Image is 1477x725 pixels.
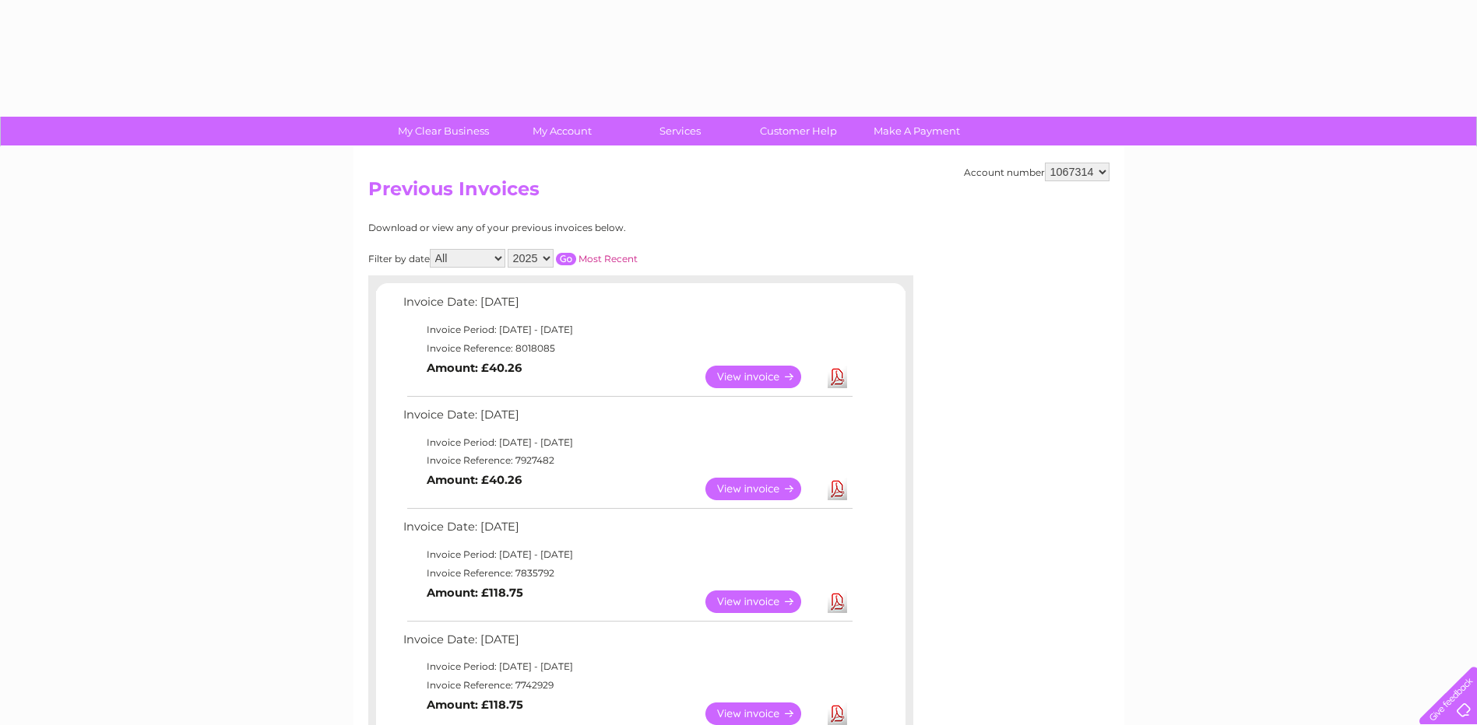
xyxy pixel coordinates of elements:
[828,702,847,725] a: Download
[964,163,1110,181] div: Account number
[498,117,626,145] a: My Account
[399,292,855,320] td: Invoice Date: [DATE]
[368,249,777,268] div: Filter by date
[399,629,855,658] td: Invoice Date: [DATE]
[399,545,855,564] td: Invoice Period: [DATE] - [DATE]
[578,253,638,264] a: Most Recent
[705,366,820,388] a: View
[399,564,855,583] td: Invoice Reference: 7835792
[705,590,820,613] a: View
[734,117,863,145] a: Customer Help
[705,478,820,500] a: View
[399,405,855,433] td: Invoice Date: [DATE]
[399,433,855,452] td: Invoice Period: [DATE] - [DATE]
[368,222,777,233] div: Download or view any of your previous invoices below.
[399,657,855,676] td: Invoice Period: [DATE] - [DATE]
[828,478,847,500] a: Download
[399,320,855,339] td: Invoice Period: [DATE] - [DATE]
[399,517,855,545] td: Invoice Date: [DATE]
[828,590,847,613] a: Download
[828,366,847,388] a: Download
[399,676,855,695] td: Invoice Reference: 7742929
[616,117,744,145] a: Services
[399,451,855,470] td: Invoice Reference: 7927482
[853,117,981,145] a: Make A Payment
[427,586,523,600] b: Amount: £118.75
[399,339,855,358] td: Invoice Reference: 8018085
[427,698,523,712] b: Amount: £118.75
[427,361,522,375] b: Amount: £40.26
[427,473,522,487] b: Amount: £40.26
[368,178,1110,208] h2: Previous Invoices
[705,702,820,725] a: View
[379,117,508,145] a: My Clear Business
